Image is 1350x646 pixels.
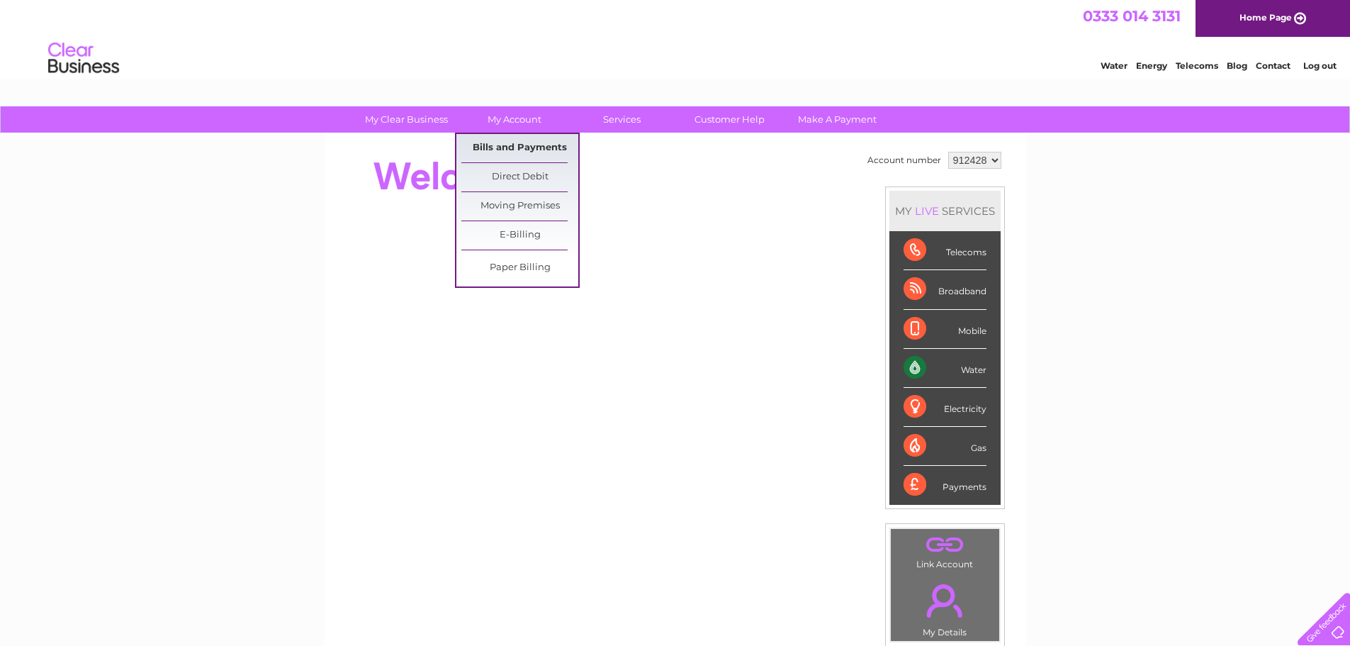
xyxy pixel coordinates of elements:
[341,8,1011,69] div: Clear Business is a trading name of Verastar Limited (registered in [GEOGRAPHIC_DATA] No. 3667643...
[671,106,788,133] a: Customer Help
[889,191,1001,231] div: MY SERVICES
[894,533,996,557] a: .
[890,572,1000,642] td: My Details
[1303,60,1337,71] a: Log out
[894,576,996,625] a: .
[1256,60,1290,71] a: Contact
[904,427,986,466] div: Gas
[461,163,578,191] a: Direct Debit
[563,106,680,133] a: Services
[1083,7,1181,25] a: 0333 014 3131
[890,528,1000,573] td: Link Account
[904,310,986,349] div: Mobile
[904,388,986,427] div: Electricity
[1227,60,1247,71] a: Blog
[1136,60,1167,71] a: Energy
[904,349,986,388] div: Water
[779,106,896,133] a: Make A Payment
[47,37,120,80] img: logo.png
[904,466,986,504] div: Payments
[348,106,465,133] a: My Clear Business
[461,254,578,282] a: Paper Billing
[904,270,986,309] div: Broadband
[904,231,986,270] div: Telecoms
[461,192,578,221] a: Moving Premises
[456,106,573,133] a: My Account
[912,204,942,218] div: LIVE
[864,148,945,172] td: Account number
[1176,60,1218,71] a: Telecoms
[461,134,578,162] a: Bills and Payments
[461,221,578,250] a: E-Billing
[1101,60,1127,71] a: Water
